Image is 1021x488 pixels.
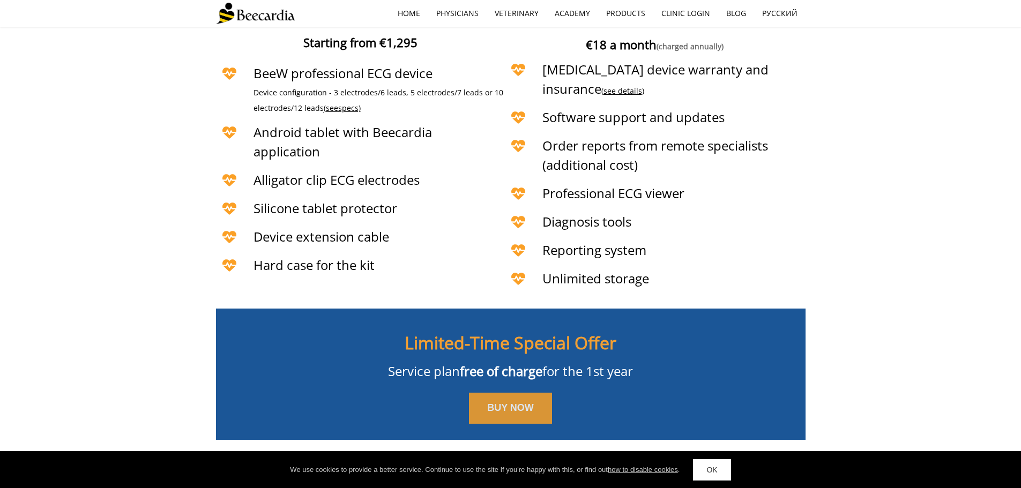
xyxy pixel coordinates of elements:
[542,137,768,174] span: Order reports from remote specialists (additional cost)
[303,34,418,50] span: Starting from €1,295
[290,464,680,475] div: We use cookies to provide a better service. Continue to use the site If you're happy with this, o...
[542,184,684,202] span: Professional ECG viewer
[326,104,361,113] a: seespecs)
[487,1,547,26] a: Veterinary
[542,61,769,97] span: [MEDICAL_DATA] device warranty and insurance
[254,123,432,160] span: Android tablet with Beecardia application
[542,241,646,259] span: Reporting system
[598,1,653,26] a: Products
[390,1,428,26] a: home
[542,362,633,380] span: for the 1st year
[254,64,433,82] span: BeeW professional ECG device
[254,87,503,113] span: Device configuration - 3 electrodes/6 leads, 5 electrodes/7 leads or 10 electrodes/12 leads
[542,213,631,230] span: Diagnosis tools
[405,331,616,354] span: Limited-Time Special Offer
[487,402,534,413] span: BUY NOW
[601,86,644,96] span: ( )
[547,1,598,26] a: Academy
[254,228,389,245] span: Device extension cable
[338,103,361,113] span: specs)
[324,103,326,113] span: (
[460,362,542,380] span: free of charge
[754,1,806,26] a: Русский
[216,3,295,24] img: Beecardia
[657,41,724,51] span: (charged annually)
[428,1,487,26] a: Physicians
[388,362,460,380] span: Service plan
[653,1,718,26] a: Clinic Login
[586,36,724,52] span: €18 a month
[542,108,725,126] span: Software support and updates
[693,459,731,481] a: OK
[718,1,754,26] a: Blog
[603,86,642,96] a: see details
[469,393,552,424] a: BUY NOW
[254,256,375,274] span: Hard case for the kit
[608,466,678,474] a: how to disable cookies
[542,269,649,287] span: Unlimited storage
[326,103,338,113] span: see
[254,199,397,217] span: Silicone tablet protector
[254,171,420,189] span: Alligator clip ECG electrodes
